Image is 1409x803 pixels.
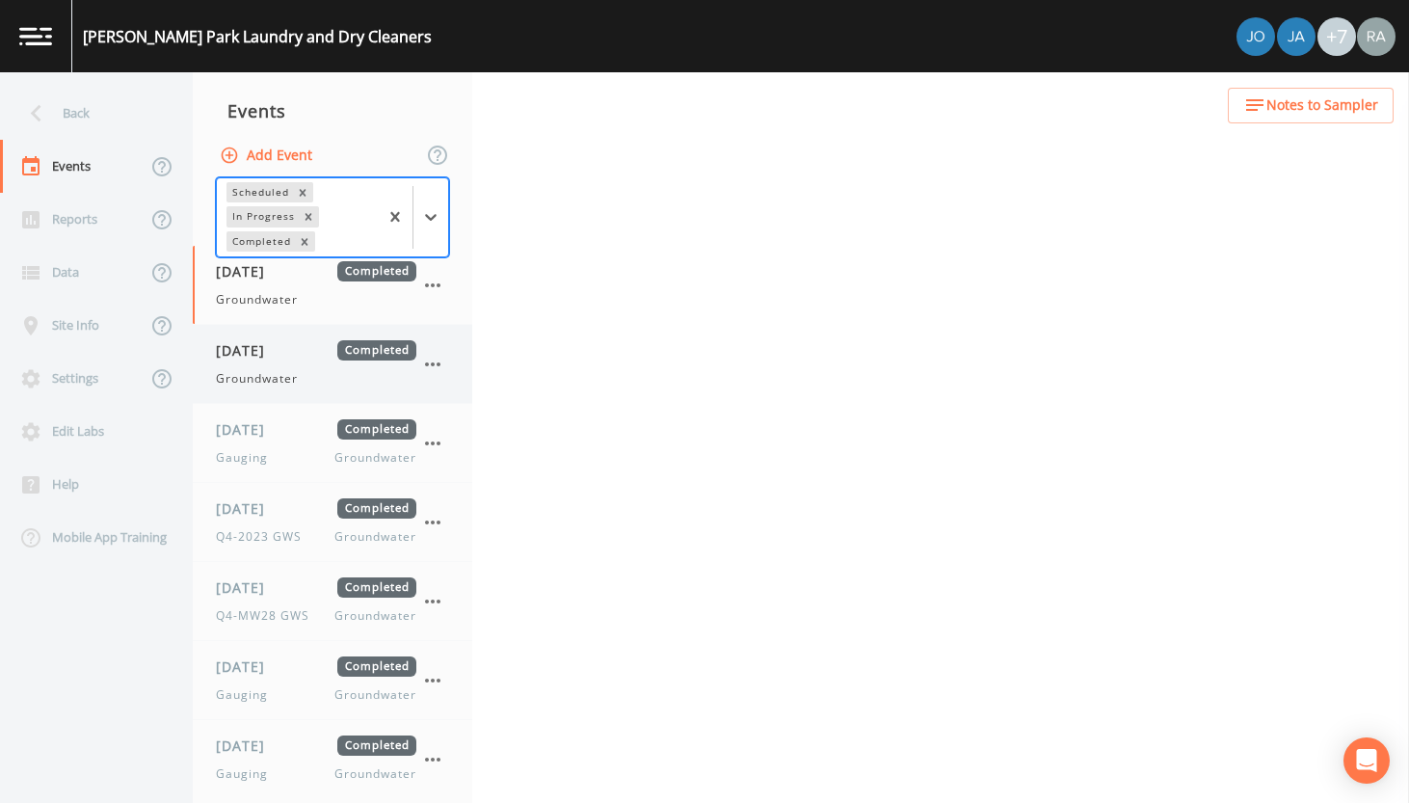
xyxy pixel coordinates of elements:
div: In Progress [226,206,298,227]
span: Notes to Sampler [1266,94,1378,118]
span: Groundwater [216,370,298,388]
span: Gauging [216,449,279,467]
span: [DATE] [216,656,279,677]
span: Gauging [216,765,279,783]
div: Remove Scheduled [292,182,313,202]
a: [DATE]CompletedGroundwater [193,325,472,404]
span: Groundwater [334,528,416,546]
div: [PERSON_NAME] Park Laundry and Dry Cleaners [83,25,432,48]
div: Events [193,87,472,135]
div: Scheduled [226,182,292,202]
div: Jadda C. Moffett [1276,17,1316,56]
span: Groundwater [216,291,298,308]
button: Add Event [216,138,320,174]
span: Completed [337,419,416,440]
span: [DATE] [216,498,279,519]
img: logo [19,27,52,45]
a: [DATE]CompletedQ4-MW28 GWSGroundwater [193,562,472,641]
img: 747fbe677637578f4da62891070ad3f4 [1277,17,1316,56]
a: [DATE]CompletedQ4-2023 GWSGroundwater [193,483,472,562]
div: Remove Completed [294,231,315,252]
div: Open Intercom Messenger [1343,737,1390,784]
a: [DATE]CompletedGaugingGroundwater [193,720,472,799]
img: eb8b2c35ded0d5aca28d215f14656a61 [1236,17,1275,56]
span: Completed [337,340,416,361]
span: Q4-2023 GWS [216,528,313,546]
span: Completed [337,577,416,598]
span: Completed [337,261,416,281]
span: Completed [337,736,416,756]
span: [DATE] [216,419,279,440]
a: [DATE]CompletedGaugingGroundwater [193,404,472,483]
span: Groundwater [334,686,416,704]
span: [DATE] [216,340,279,361]
div: +7 [1317,17,1356,56]
span: Groundwater [334,449,416,467]
span: Completed [337,656,416,677]
div: Remove In Progress [298,206,319,227]
img: 7493944169e4cb9b715a099ebe515ac2 [1357,17,1396,56]
a: [DATE]CompletedGroundwater [193,246,472,325]
span: Groundwater [334,765,416,783]
span: Completed [337,498,416,519]
span: Groundwater [334,607,416,625]
span: [DATE] [216,736,279,756]
span: [DATE] [216,577,279,598]
span: [DATE] [216,261,279,281]
span: Q4-MW28 GWS [216,607,321,625]
a: [DATE]CompletedGaugingGroundwater [193,641,472,720]
span: Gauging [216,686,279,704]
div: Josh Dutton [1236,17,1276,56]
div: Completed [226,231,294,252]
button: Notes to Sampler [1228,88,1394,123]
